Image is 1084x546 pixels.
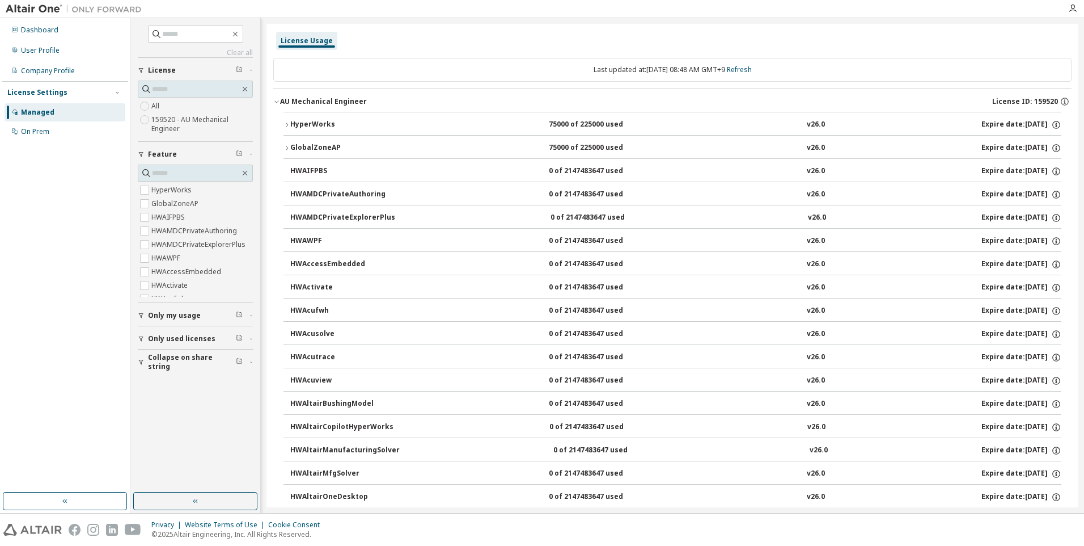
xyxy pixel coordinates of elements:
div: 0 of 2147483647 used [549,492,651,502]
div: v26.0 [807,492,825,502]
div: 0 of 2147483647 used [549,329,651,339]
div: 0 of 2147483647 used [551,213,653,223]
div: HWAltairOneDesktop [290,492,392,502]
div: Expire date: [DATE] [981,259,1061,270]
span: Only used licenses [148,334,215,343]
div: HWAltairBushingModel [290,399,392,409]
p: © 2025 Altair Engineering, Inc. All Rights Reserved. [151,530,327,539]
div: v26.0 [807,283,825,293]
div: HWAcufwh [290,306,392,316]
div: HWActivate [290,283,392,293]
span: Collapse on share string [148,353,236,371]
a: Refresh [727,65,752,74]
div: Last updated at: [DATE] 08:48 AM GMT+9 [273,58,1072,82]
span: Clear filter [236,358,243,367]
div: Expire date: [DATE] [981,492,1061,502]
span: Clear filter [236,150,243,159]
div: Managed [21,108,54,117]
button: HWAWPF0 of 2147483647 usedv26.0Expire date:[DATE] [290,229,1061,254]
label: HWAMDCPrivateAuthoring [151,224,239,238]
div: 0 of 2147483647 used [549,399,651,409]
div: Expire date: [DATE] [981,422,1061,432]
div: v26.0 [807,376,825,386]
div: HyperWorks [290,120,392,130]
label: HWAcufwh [151,292,188,306]
div: HWAltairMfgSolver [290,469,392,479]
button: GlobalZoneAP75000 of 225000 usedv26.0Expire date:[DATE] [283,136,1061,161]
div: v26.0 [807,236,825,246]
div: Expire date: [DATE] [981,306,1061,316]
div: Expire date: [DATE] [981,352,1061,363]
button: Collapse on share string [138,350,253,375]
div: Company Profile [21,66,75,75]
div: Privacy [151,520,185,530]
button: Only my usage [138,303,253,328]
div: v26.0 [807,329,825,339]
div: 0 of 2147483647 used [553,446,655,456]
button: HWAcufwh0 of 2147483647 usedv26.0Expire date:[DATE] [290,299,1061,324]
div: User Profile [21,46,60,55]
div: Expire date: [DATE] [981,190,1061,200]
div: HWAcuview [290,376,392,386]
img: facebook.svg [69,524,81,536]
div: v26.0 [807,399,825,409]
div: 0 of 2147483647 used [549,352,651,363]
button: HWAcutrace0 of 2147483647 usedv26.0Expire date:[DATE] [290,345,1061,370]
label: HWAMDCPrivateExplorerPlus [151,238,248,251]
div: HWAMDCPrivateAuthoring [290,190,392,200]
button: HWAMDCPrivateExplorerPlus0 of 2147483647 usedv26.0Expire date:[DATE] [290,205,1061,230]
div: Expire date: [DATE] [981,283,1061,293]
span: Feature [148,150,177,159]
div: 0 of 2147483647 used [549,166,651,177]
label: HWAccessEmbedded [151,265,223,279]
div: Dashboard [21,26,58,35]
div: 0 of 2147483647 used [549,190,651,200]
img: linkedin.svg [106,524,118,536]
div: v26.0 [808,213,826,223]
button: License [138,58,253,83]
button: HWAMDCPrivateAuthoring0 of 2147483647 usedv26.0Expire date:[DATE] [290,182,1061,207]
div: v26.0 [810,446,828,456]
div: v26.0 [807,469,825,479]
div: Cookie Consent [268,520,327,530]
div: Website Terms of Use [185,520,268,530]
div: v26.0 [807,166,825,177]
label: HyperWorks [151,183,194,197]
div: v26.0 [807,352,825,363]
div: AU Mechanical Engineer [280,97,367,106]
div: HWAltairManufacturingSolver [290,446,400,456]
button: AU Mechanical EngineerLicense ID: 159520 [273,89,1072,114]
div: v26.0 [807,259,825,270]
div: v26.0 [807,143,825,153]
button: HWAltairOneDesktop0 of 2147483647 usedv26.0Expire date:[DATE] [290,485,1061,510]
button: HWActivate0 of 2147483647 usedv26.0Expire date:[DATE] [290,275,1061,300]
div: HWAcutrace [290,352,392,363]
div: Expire date: [DATE] [981,329,1061,339]
button: HWAltairCopilotHyperWorks0 of 2147483647 usedv26.0Expire date:[DATE] [290,415,1061,440]
label: HWAIFPBS [151,211,187,224]
label: All [151,99,162,113]
button: HyperWorks75000 of 225000 usedv26.0Expire date:[DATE] [283,112,1061,137]
div: Expire date: [DATE] [981,120,1061,130]
div: 0 of 2147483647 used [549,376,651,386]
div: HWAcusolve [290,329,392,339]
button: HWAltairManufacturingSolver0 of 2147483647 usedv26.0Expire date:[DATE] [290,438,1061,463]
div: 0 of 2147483647 used [549,469,651,479]
span: Clear filter [236,66,243,75]
div: 75000 of 225000 used [549,143,651,153]
button: HWAcusolve0 of 2147483647 usedv26.0Expire date:[DATE] [290,322,1061,347]
button: HWAIFPBS0 of 2147483647 usedv26.0Expire date:[DATE] [290,159,1061,184]
span: Only my usage [148,311,201,320]
button: HWAltairBushingModel0 of 2147483647 usedv26.0Expire date:[DATE] [290,392,1061,417]
div: 75000 of 225000 used [549,120,651,130]
button: HWAccessEmbedded0 of 2147483647 usedv26.0Expire date:[DATE] [290,252,1061,277]
div: HWAWPF [290,236,392,246]
label: HWAWPF [151,251,183,265]
div: On Prem [21,127,49,136]
div: v26.0 [807,422,825,432]
div: Expire date: [DATE] [981,376,1061,386]
label: GlobalZoneAP [151,197,201,211]
div: Expire date: [DATE] [981,213,1061,223]
div: GlobalZoneAP [290,143,392,153]
div: Expire date: [DATE] [981,469,1061,479]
